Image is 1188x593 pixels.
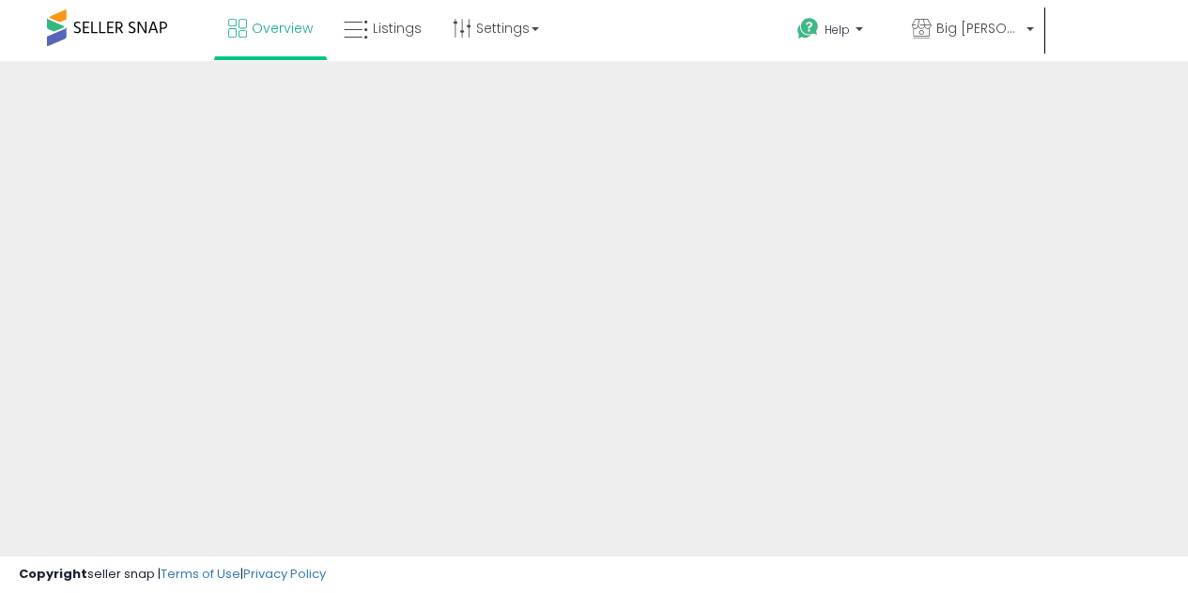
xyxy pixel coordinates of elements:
[19,566,326,584] div: seller snap | |
[825,22,850,38] span: Help
[782,3,895,61] a: Help
[373,19,422,38] span: Listings
[161,565,240,583] a: Terms of Use
[19,565,87,583] strong: Copyright
[936,19,1021,38] span: Big [PERSON_NAME]
[252,19,313,38] span: Overview
[243,565,326,583] a: Privacy Policy
[796,17,820,40] i: Get Help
